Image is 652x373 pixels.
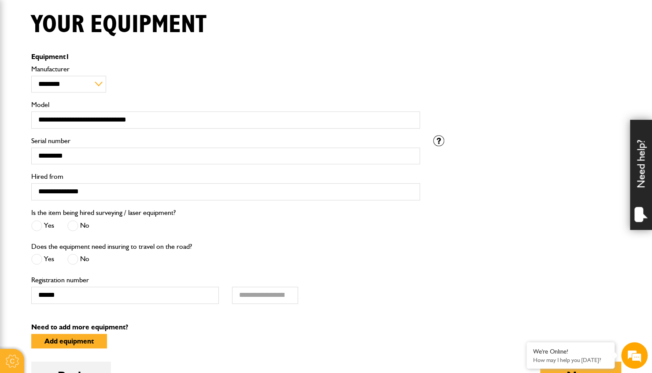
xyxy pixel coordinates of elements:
[46,49,148,61] div: Chat with us now
[533,357,608,363] p: How may I help you today?
[31,137,420,144] label: Serial number
[31,220,54,231] label: Yes
[31,243,192,250] label: Does the equipment need insuring to travel on the road?
[533,348,608,355] div: We're Online!
[31,53,420,60] p: Equipment
[31,10,206,40] h1: Your equipment
[144,4,166,26] div: Minimize live chat window
[11,81,161,101] input: Enter your last name
[67,220,89,231] label: No
[31,101,420,108] label: Model
[31,277,219,284] label: Registration number
[31,334,107,348] button: Add equipment
[31,173,420,180] label: Hired from
[11,159,161,264] textarea: Type your message and hit 'Enter'
[630,120,652,230] div: Need help?
[120,271,160,283] em: Start Chat
[66,52,70,61] span: 1
[11,107,161,127] input: Enter your email address
[67,254,89,265] label: No
[11,133,161,153] input: Enter your phone number
[15,49,37,61] img: d_20077148190_company_1631870298795_20077148190
[31,66,420,73] label: Manufacturer
[31,324,621,331] p: Need to add more equipment?
[31,254,54,265] label: Yes
[31,209,176,216] label: Is the item being hired surveying / laser equipment?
